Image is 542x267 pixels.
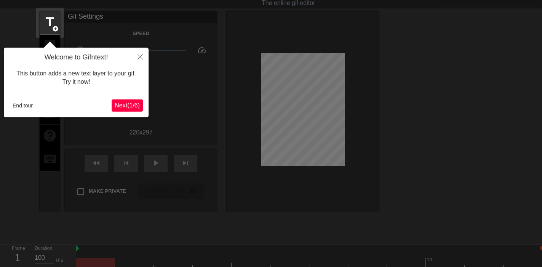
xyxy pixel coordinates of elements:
[10,62,143,94] div: This button adds a new text layer to your gif. Try it now!
[132,48,149,65] button: Close
[112,99,143,112] button: Next
[115,102,140,109] span: Next ( 1 / 6 )
[10,53,143,62] h4: Welcome to Gifntext!
[10,100,36,111] button: End tour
